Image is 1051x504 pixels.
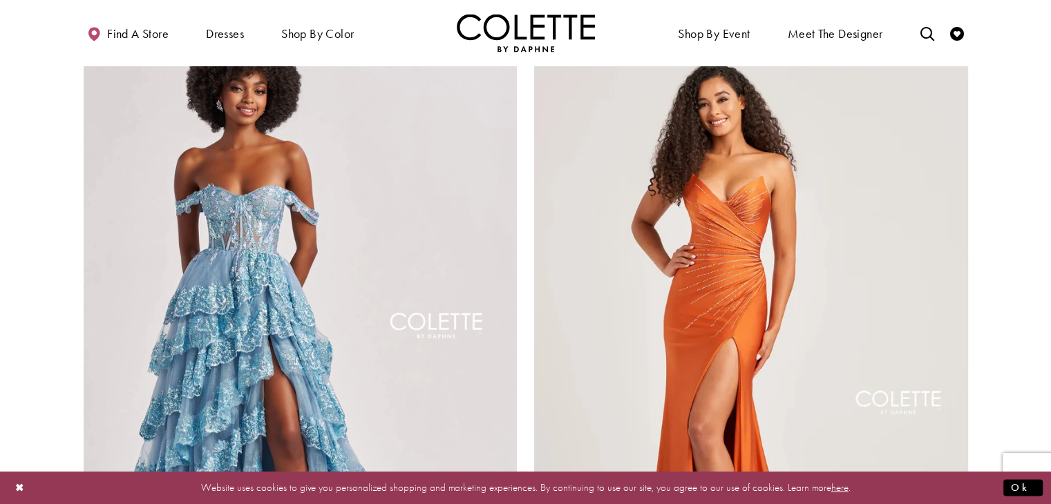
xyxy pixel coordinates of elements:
a: Toggle search [916,14,937,52]
span: Dresses [202,14,247,52]
span: Meet the designer [788,27,883,41]
a: Find a store [84,14,172,52]
a: Check Wishlist [947,14,967,52]
span: Dresses [206,27,244,41]
img: Colette by Daphne [457,14,595,52]
p: Website uses cookies to give you personalized shopping and marketing experiences. By continuing t... [100,478,951,497]
span: Shop by color [278,14,357,52]
a: here [831,481,849,494]
a: Meet the designer [784,14,887,52]
span: Shop By Event [678,27,750,41]
span: Find a store [107,27,169,41]
button: Close Dialog [8,476,32,500]
span: Shop by color [281,27,354,41]
button: Submit Dialog [1003,479,1043,496]
a: Visit Home Page [457,14,595,52]
span: Shop By Event [674,14,753,52]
